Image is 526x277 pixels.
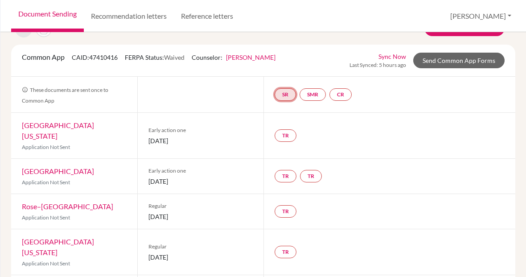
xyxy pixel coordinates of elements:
a: [GEOGRAPHIC_DATA][US_STATE] [22,237,94,256]
span: Regular [148,243,253,251]
span: Early action one [148,126,253,134]
button: [PERSON_NAME] [446,8,515,25]
span: Application Not Sent [22,260,70,267]
a: TR [275,129,296,142]
a: Sync Now [378,52,406,61]
a: Send Common App Forms [413,53,505,68]
span: Application Not Sent [22,144,70,150]
span: FERPA Status: [125,54,185,61]
span: [DATE] [148,252,253,262]
a: SR [275,88,296,101]
span: Application Not Sent [22,214,70,221]
a: TR [275,246,296,258]
a: [PERSON_NAME] [226,54,275,61]
span: Regular [148,202,253,210]
span: [DATE] [148,177,253,186]
a: [GEOGRAPHIC_DATA][US_STATE] [22,121,94,140]
a: TR [275,170,296,182]
span: Early action one [148,167,253,175]
span: [DATE] [148,212,253,221]
span: Waived [164,54,185,61]
a: Rose–[GEOGRAPHIC_DATA] [22,202,113,211]
span: [DATE] [148,136,253,145]
span: These documents are sent once to Common App [22,87,108,104]
span: Application Not Sent [22,179,70,186]
span: Common App [22,53,65,61]
a: CR [329,88,352,101]
span: Last Synced: 5 hours ago [349,61,406,69]
a: TR [300,170,322,182]
span: Counselor: [192,54,275,61]
a: TR [275,205,296,218]
span: CAID: 47410416 [72,54,118,61]
a: [GEOGRAPHIC_DATA] [22,167,94,175]
a: SMR [300,88,326,101]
